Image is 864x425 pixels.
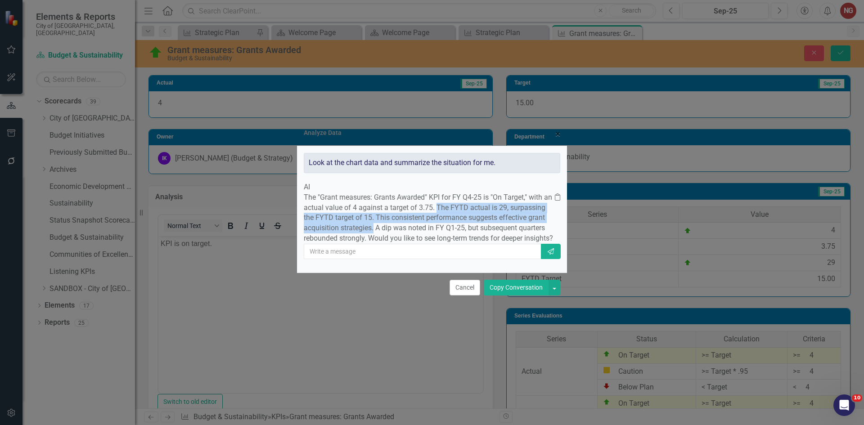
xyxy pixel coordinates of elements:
input: Write a message [304,244,542,259]
p: The "Grant measures: Grants Awarded" KPI for FY Q4-25 is "On Target," with an actual value of 4 a... [304,192,555,244]
div: AI [304,182,560,192]
button: Copy Conversation [484,280,549,295]
button: Cancel [450,280,480,295]
iframe: Intercom live chat [833,394,855,416]
div: Look at the chart data and summarize the situation for me. [304,153,560,173]
span: 10 [852,394,862,402]
span: × [555,129,560,139]
div: Analyze Data [304,130,342,136]
p: KPI is on target. [2,2,322,13]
